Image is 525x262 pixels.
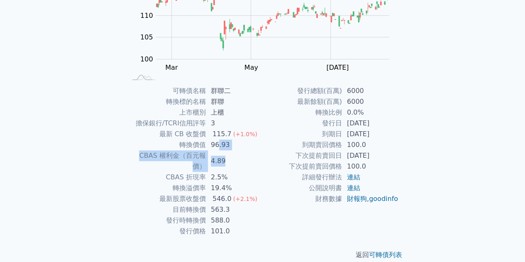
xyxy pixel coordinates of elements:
[263,150,342,161] td: 下次提前賣回日
[263,172,342,183] td: 詳細發行辦法
[140,12,153,20] tspan: 110
[206,226,263,237] td: 101.0
[263,140,342,150] td: 到期賣回價格
[127,107,206,118] td: 上市櫃別
[206,183,263,193] td: 19.4%
[483,222,525,262] iframe: Chat Widget
[206,86,263,96] td: 群聯二
[206,107,263,118] td: 上櫃
[165,64,178,71] tspan: Mar
[140,33,153,41] tspan: 105
[342,140,399,150] td: 100.0
[127,183,206,193] td: 轉換溢價率
[342,150,399,161] td: [DATE]
[127,215,206,226] td: 發行時轉換價
[206,96,263,107] td: 群聯
[342,129,399,140] td: [DATE]
[233,131,257,137] span: (+1.0%)
[127,86,206,96] td: 可轉債名稱
[263,107,342,118] td: 轉換比例
[127,226,206,237] td: 發行價格
[263,86,342,96] td: 發行總額(百萬)
[342,118,399,129] td: [DATE]
[369,251,402,259] a: 可轉債列表
[206,204,263,215] td: 563.3
[342,193,399,204] td: ,
[127,118,206,129] td: 擔保銀行/TCRI信用評等
[127,172,206,183] td: CBAS 折現率
[342,107,399,118] td: 0.0%
[206,215,263,226] td: 588.0
[211,193,233,204] div: 546.0
[342,161,399,172] td: 100.0
[206,140,263,150] td: 96.93
[263,129,342,140] td: 到期日
[127,140,206,150] td: 轉換價值
[206,118,263,129] td: 3
[263,183,342,193] td: 公開說明書
[206,172,263,183] td: 2.5%
[127,204,206,215] td: 目前轉換價
[127,129,206,140] td: 最新 CB 收盤價
[342,96,399,107] td: 6000
[127,96,206,107] td: 轉換標的名稱
[326,64,349,71] tspan: [DATE]
[347,195,367,203] a: 財報狗
[263,193,342,204] td: 財務數據
[347,173,360,181] a: 連結
[211,129,233,140] div: 115.7
[263,161,342,172] td: 下次提前賣回價格
[117,250,409,260] p: 返回
[233,196,257,202] span: (+2.1%)
[342,86,399,96] td: 6000
[244,64,258,71] tspan: May
[347,184,360,192] a: 連結
[263,118,342,129] td: 發行日
[369,195,398,203] a: goodinfo
[140,55,153,63] tspan: 100
[127,150,206,172] td: CBAS 權利金（百元報價）
[263,96,342,107] td: 最新餘額(百萬)
[127,193,206,204] td: 最新股票收盤價
[206,150,263,172] td: 4.89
